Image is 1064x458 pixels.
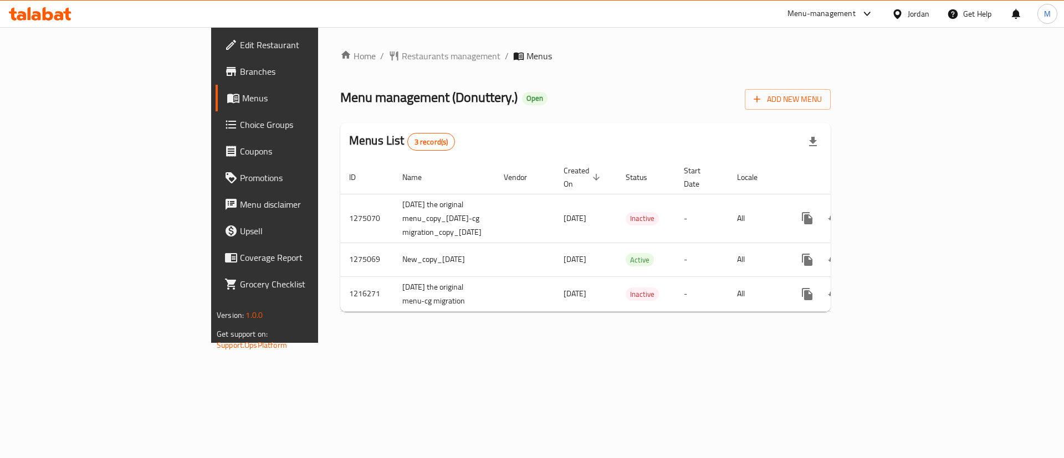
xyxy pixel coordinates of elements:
[794,281,821,307] button: more
[564,211,586,225] span: [DATE]
[393,243,495,276] td: New_copy_[DATE]
[626,212,659,225] span: Inactive
[626,288,659,301] span: Inactive
[800,128,826,155] div: Export file
[240,118,380,131] span: Choice Groups
[564,286,586,301] span: [DATE]
[821,246,847,273] button: Change Status
[821,281,847,307] button: Change Status
[240,38,380,52] span: Edit Restaurant
[787,7,856,20] div: Menu-management
[393,194,495,243] td: [DATE] the original menu_copy_[DATE]-cg migration_copy_[DATE]
[728,243,785,276] td: All
[242,91,380,105] span: Menus
[522,92,548,105] div: Open
[240,251,380,264] span: Coverage Report
[402,49,500,63] span: Restaurants management
[349,132,455,151] h2: Menus List
[754,92,822,106] span: Add New Menu
[216,85,389,111] a: Menus
[217,327,268,341] span: Get support on:
[340,49,831,63] nav: breadcrumb
[340,85,518,110] span: Menu management ( Donuttery. )
[216,218,389,244] a: Upsell
[821,205,847,231] button: Change Status
[388,49,500,63] a: Restaurants management
[626,254,654,266] span: Active
[216,191,389,218] a: Menu disclaimer
[240,65,380,78] span: Branches
[794,246,821,273] button: more
[745,89,831,110] button: Add New Menu
[526,49,552,63] span: Menus
[626,253,654,266] div: Active
[217,338,287,352] a: Support.OpsPlatform
[240,224,380,238] span: Upsell
[505,49,509,63] li: /
[393,276,495,311] td: [DATE] the original menu-cg migration
[216,32,389,58] a: Edit Restaurant
[785,161,909,194] th: Actions
[675,194,728,243] td: -
[240,277,380,291] span: Grocery Checklist
[675,276,728,311] td: -
[216,164,389,191] a: Promotions
[408,137,455,147] span: 3 record(s)
[216,111,389,138] a: Choice Groups
[216,244,389,271] a: Coverage Report
[794,205,821,231] button: more
[340,161,909,312] table: enhanced table
[737,171,772,184] span: Locale
[684,164,715,191] span: Start Date
[240,171,380,184] span: Promotions
[728,194,785,243] td: All
[216,271,389,297] a: Grocery Checklist
[564,252,586,266] span: [DATE]
[349,171,370,184] span: ID
[728,276,785,311] td: All
[407,133,456,151] div: Total records count
[240,198,380,211] span: Menu disclaimer
[908,8,929,20] div: Jordan
[675,243,728,276] td: -
[504,171,541,184] span: Vendor
[522,94,548,103] span: Open
[245,308,263,322] span: 1.0.0
[240,145,380,158] span: Coupons
[217,308,244,322] span: Version:
[564,164,603,191] span: Created On
[402,171,436,184] span: Name
[216,58,389,85] a: Branches
[626,171,662,184] span: Status
[216,138,389,164] a: Coupons
[1044,8,1051,20] span: M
